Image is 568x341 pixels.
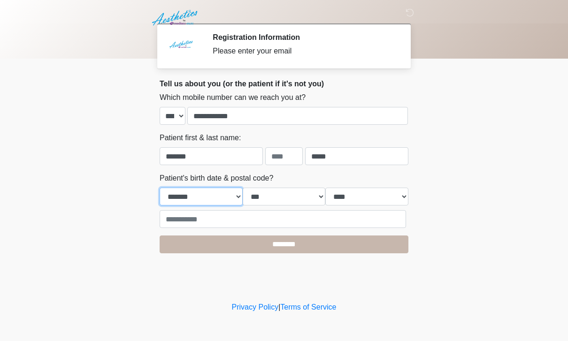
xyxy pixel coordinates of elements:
[160,79,408,88] h2: Tell us about you (or the patient if it's not you)
[213,45,394,57] div: Please enter your email
[278,303,280,311] a: |
[213,33,394,42] h2: Registration Information
[280,303,336,311] a: Terms of Service
[160,173,273,184] label: Patient's birth date & postal code?
[150,7,201,29] img: Aesthetics by Emediate Cure Logo
[167,33,195,61] img: Agent Avatar
[160,92,306,103] label: Which mobile number can we reach you at?
[160,132,241,144] label: Patient first & last name:
[232,303,279,311] a: Privacy Policy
